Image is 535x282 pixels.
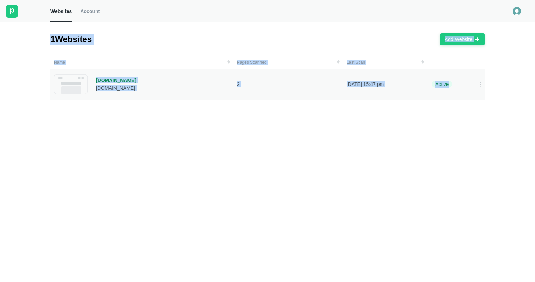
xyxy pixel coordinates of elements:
[237,81,340,87] p: 2
[96,77,136,83] div: [DOMAIN_NAME]
[96,85,136,91] div: [DOMAIN_NAME]
[347,81,424,87] p: [DATE] 15:47 pm
[50,56,234,69] td: Name
[445,36,472,42] div: Add Website
[50,8,72,14] span: Websites
[234,56,343,69] td: Pages Scanned
[440,33,485,45] button: Add Website
[343,56,427,69] td: Last Scan
[432,81,452,88] div: Active
[50,34,92,45] div: 1 Websites
[80,8,100,14] span: Account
